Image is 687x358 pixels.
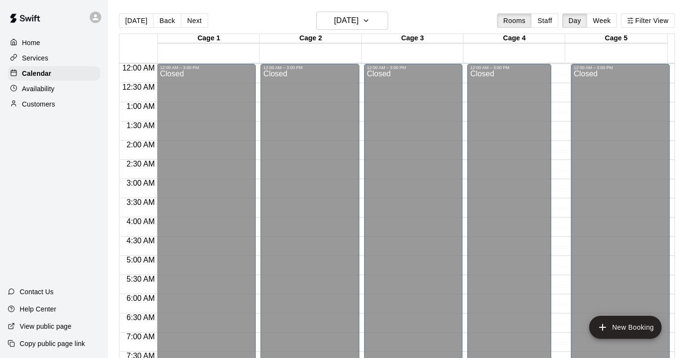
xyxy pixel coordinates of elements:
a: Calendar [8,66,100,81]
p: Calendar [22,69,51,78]
div: Cage 1 [158,34,260,43]
p: Services [22,53,48,63]
div: Cage 2 [260,34,361,43]
button: add [589,316,662,339]
span: 6:30 AM [124,313,157,322]
span: 2:00 AM [124,141,157,149]
button: Filter View [621,13,675,28]
p: Help Center [20,304,56,314]
span: 7:00 AM [124,333,157,341]
button: [DATE] [316,12,388,30]
button: Next [181,13,208,28]
div: 12:00 AM – 3:00 PM [574,65,667,70]
div: Cage 3 [362,34,463,43]
button: Rooms [497,13,532,28]
div: 12:00 AM – 3:00 PM [160,65,253,70]
p: Customers [22,99,55,109]
button: [DATE] [119,13,154,28]
div: 12:00 AM – 3:00 PM [263,65,356,70]
h6: [DATE] [334,14,358,27]
a: Availability [8,82,100,96]
p: Home [22,38,40,48]
a: Customers [8,97,100,111]
button: Week [587,13,617,28]
span: 5:30 AM [124,275,157,283]
span: 4:00 AM [124,217,157,226]
div: 12:00 AM – 3:00 PM [470,65,548,70]
span: 1:00 AM [124,102,157,110]
div: 12:00 AM – 3:00 PM [367,65,460,70]
p: View public page [20,322,71,331]
span: 2:30 AM [124,160,157,168]
span: 3:00 AM [124,179,157,187]
span: 4:30 AM [124,237,157,245]
p: Contact Us [20,287,54,297]
span: 12:30 AM [120,83,157,91]
span: 1:30 AM [124,121,157,130]
span: 12:00 AM [120,64,157,72]
div: Cage 4 [463,34,565,43]
a: Services [8,51,100,65]
span: 3:30 AM [124,198,157,206]
button: Staff [531,13,558,28]
p: Copy public page link [20,339,85,348]
span: 6:00 AM [124,294,157,302]
div: Cage 5 [565,34,667,43]
a: Home [8,36,100,50]
span: 5:00 AM [124,256,157,264]
button: Day [562,13,587,28]
p: Availability [22,84,55,94]
button: Back [153,13,181,28]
